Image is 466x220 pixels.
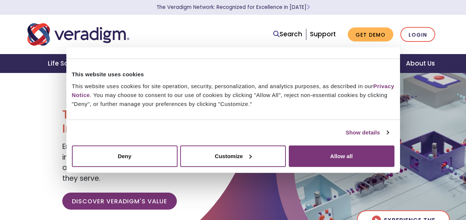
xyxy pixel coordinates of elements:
[346,128,389,137] a: Show details
[62,107,227,136] h1: Transforming Health, Insightfully®
[348,27,393,42] a: Get Demo
[273,29,302,39] a: Search
[310,30,336,39] a: Support
[72,81,394,108] div: This website uses cookies for site operation, security, personalization, and analytics purposes, ...
[289,145,394,167] button: Allow all
[72,145,178,167] button: Deny
[62,141,225,183] span: Empowering our clients with trusted data, insights, and solutions to help reduce costs and improv...
[307,4,310,11] span: Learn More
[27,22,129,47] img: Veradigm logo
[397,54,444,73] a: About Us
[72,70,394,79] div: This website uses cookies
[62,193,177,210] a: Discover Veradigm's Value
[180,145,286,167] button: Customize
[72,83,394,98] a: Privacy Notice
[400,27,435,42] a: Login
[156,4,310,11] a: The Veradigm Network: Recognized for Excellence in [DATE]Learn More
[39,54,100,73] a: Life Sciences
